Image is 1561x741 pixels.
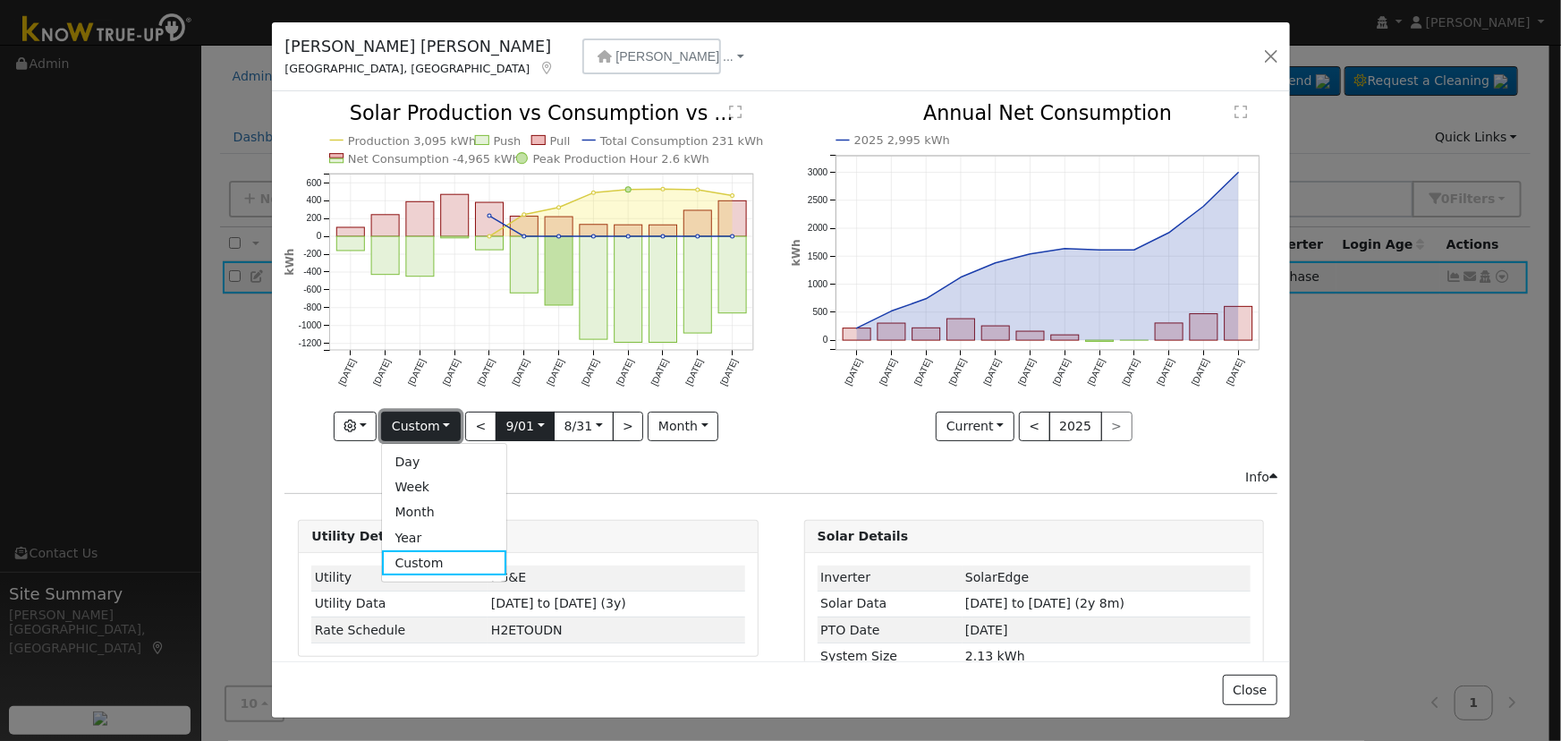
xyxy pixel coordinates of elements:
[496,412,555,442] button: 9/01
[936,412,1014,442] button: Current
[912,357,934,388] text: [DATE]
[1235,169,1243,176] circle: onclick=""
[304,249,323,259] text: -200
[554,412,613,442] button: 8/31
[808,223,828,233] text: 2000
[592,234,596,238] circle: onclick=""
[947,357,969,388] text: [DATE]
[853,325,861,332] circle: onclick=""
[615,236,642,342] rect: onclick=""
[818,591,963,617] td: Solar Data
[661,187,665,191] circle: onclick=""
[284,62,530,75] span: [GEOGRAPHIC_DATA], [GEOGRAPHIC_DATA]
[1027,251,1034,258] circle: onclick=""
[465,412,496,442] button: <
[731,194,734,198] circle: onclick=""
[284,249,296,276] text: kWh
[923,101,1172,124] text: Annual Net Consumption
[592,191,596,194] circle: onclick=""
[494,134,522,148] text: Push
[661,234,665,238] circle: onclick=""
[1086,357,1107,388] text: [DATE]
[381,412,461,442] button: Custom
[299,320,322,330] text: -1000
[947,319,975,340] rect: onclick=""
[808,251,828,261] text: 1500
[992,260,999,267] circle: onclick=""
[557,234,561,238] circle: onclick=""
[684,357,706,388] text: [DATE]
[546,236,573,305] rect: onclick=""
[1019,412,1050,442] button: <
[965,649,1025,663] span: 2.13 kWh
[613,412,644,442] button: >
[406,236,434,277] rect: onclick=""
[818,643,963,669] td: System Size
[648,412,718,442] button: month
[684,236,712,333] rect: onclick=""
[382,525,506,550] a: Year
[1121,357,1142,388] text: [DATE]
[1016,357,1038,388] text: [DATE]
[304,285,323,294] text: -600
[441,236,469,238] rect: onclick=""
[382,500,506,525] a: Month
[299,338,322,348] text: -1200
[522,213,526,217] circle: onclick=""
[491,570,526,584] span: ID: 8469606, authorized: 02/01/23
[818,529,908,543] strong: Solar Details
[1190,314,1217,341] rect: onclick=""
[441,357,462,388] text: [DATE]
[957,274,964,281] circle: onclick=""
[922,295,929,302] circle: onclick=""
[1086,340,1114,341] rect: onclick=""
[808,195,828,205] text: 2500
[843,357,864,388] text: [DATE]
[696,188,700,192] circle: onclick=""
[912,328,940,341] rect: onclick=""
[491,596,626,610] span: [DATE] to [DATE] (3y)
[615,225,642,236] rect: onclick=""
[887,308,895,315] circle: onclick=""
[311,617,488,643] td: Rate Schedule
[382,450,506,475] a: Day
[311,566,488,592] td: Utility
[557,206,561,209] circle: onclick=""
[307,196,322,206] text: 400
[371,236,399,275] rect: onclick=""
[337,357,359,388] text: [DATE]
[488,234,491,238] circle: onclick=""
[808,167,828,177] text: 3000
[649,236,677,342] rect: onclick=""
[304,302,323,312] text: -800
[599,134,764,148] text: Total Consumption 231 kWh
[1235,105,1248,119] text: 
[981,326,1009,340] rect: onclick=""
[731,234,734,238] circle: onclick=""
[304,267,323,277] text: -400
[790,240,802,267] text: kWh
[539,61,555,75] a: Map
[965,570,1029,584] span: ID: 3421599, authorized: 02/01/23
[307,213,322,223] text: 200
[627,234,631,238] circle: onclick=""
[1190,357,1211,388] text: [DATE]
[406,357,428,388] text: [DATE]
[1131,246,1138,253] circle: onclick=""
[476,236,504,250] rect: onclick=""
[406,201,434,236] rect: onclick=""
[1051,335,1079,340] rect: onclick=""
[878,323,905,340] rect: onclick=""
[317,231,322,241] text: 0
[1200,203,1208,210] circle: onclick=""
[582,38,721,74] button: [PERSON_NAME] ...
[684,210,712,236] rect: onclick=""
[615,357,636,388] text: [DATE]
[1061,245,1068,252] circle: onclick=""
[729,105,742,119] text: 
[337,227,365,236] rect: onclick=""
[382,550,506,575] a: Custom
[546,217,573,236] rect: onclick=""
[854,134,950,148] text: 2025 2,995 kWh
[580,236,607,339] rect: onclick=""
